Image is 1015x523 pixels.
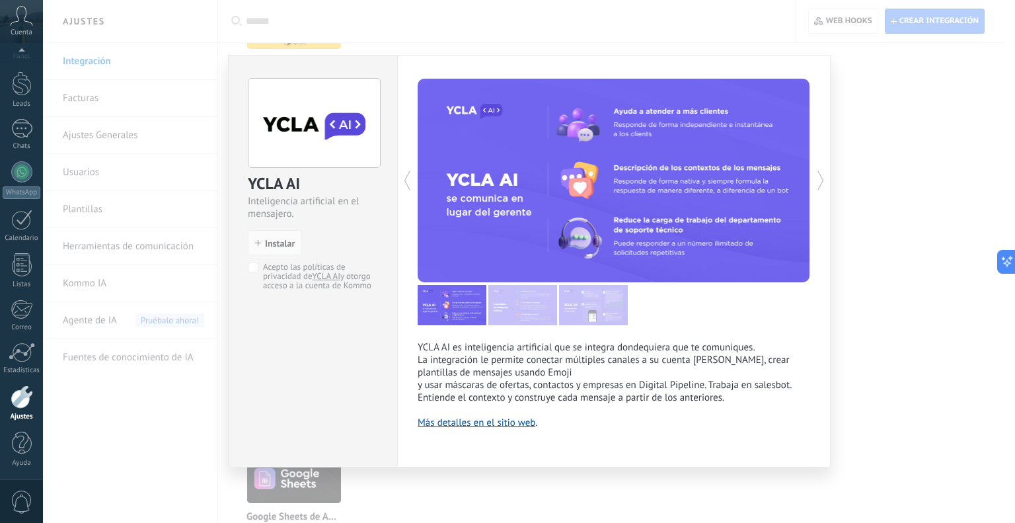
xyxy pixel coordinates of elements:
[418,391,810,404] p: Entiende el contexto y construye cada mensaje a partir de los anteriores.
[3,234,41,243] div: Calendario
[418,285,486,325] img: tour_image_41785e1795e25a81ec4da53e9122b76c.jpg
[418,379,810,391] p: y usar máscaras de ofertas, contactos y empresas en Digital Pipeline. Trabaja en salesbot.
[418,341,810,354] p: YCLA AI es inteligencia artificial que se integra dondequiera que te comuniques.
[11,28,32,37] span: Cuenta
[3,459,41,467] div: Ayuda
[3,186,40,199] div: WhatsApp
[3,100,41,108] div: Leads
[3,323,41,332] div: Correo
[488,285,557,325] img: tour_image_9c8089a79cba85a13ff279768b8b0c59.jpg
[313,270,340,282] a: YCLA AI
[248,79,380,168] img: logo_main.png
[263,262,373,290] div: Acepto las políticas de privacidad de YCLA AI y otorgo acceso a la cuenta de Kommo
[248,173,378,195] div: YCLA AI
[418,417,810,429] p: .
[265,239,295,248] span: Instalar
[559,285,628,325] img: tour_image_8c06d4b0e363af85cb54c79a08731163.jpg
[418,354,810,379] p: La integración le permite conectar múltiples canales a su cuenta [PERSON_NAME], crear plantillas ...
[263,262,373,290] span: Acepto las políticas de privacidad de y otorgo acceso a la cuenta de Kommo
[3,280,41,289] div: Listas
[3,366,41,375] div: Estadísticas
[3,142,41,151] div: Chats
[248,230,302,255] button: Instalar
[3,413,41,421] div: Ajustes
[418,417,535,429] a: Más detalles en el sitio web
[248,195,378,220] div: Inteligencia artificial en el mensajero.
